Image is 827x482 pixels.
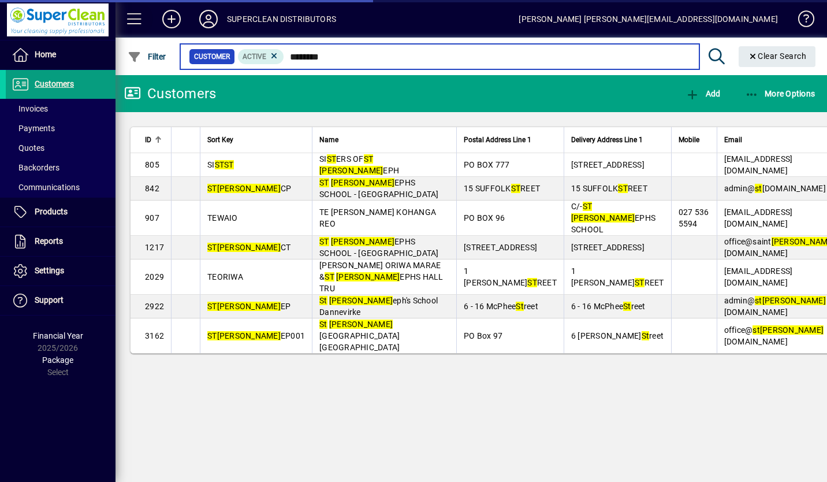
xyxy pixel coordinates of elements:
span: EPHS SCHOOL - [GEOGRAPHIC_DATA] [319,178,439,199]
span: 842 [145,184,159,193]
em: ST [635,278,645,287]
span: admin@ [DOMAIN_NAME] [724,184,826,193]
em: ST [215,160,225,169]
a: Backorders [6,158,116,177]
div: [PERSON_NAME] [PERSON_NAME][EMAIL_ADDRESS][DOMAIN_NAME] [519,10,778,28]
span: [STREET_ADDRESS] [571,243,645,252]
em: ST [224,160,234,169]
em: ST [527,278,537,287]
span: Home [35,50,56,59]
button: Add [153,9,190,29]
span: Active [243,53,266,61]
span: Backorders [12,163,59,172]
span: 2922 [145,302,164,311]
span: More Options [745,89,815,98]
span: 1217 [145,243,164,252]
em: ST [583,202,593,211]
span: Invoices [12,104,48,113]
em: [PERSON_NAME] [217,184,281,193]
em: ST [511,184,521,193]
span: TE [PERSON_NAME] KOHANGA REO [319,207,436,228]
em: st [755,296,762,305]
em: [PERSON_NAME] [329,296,393,305]
em: st [755,184,762,193]
span: EP001 [207,331,305,340]
span: CP [207,184,291,193]
span: 1 [PERSON_NAME] REET [571,266,664,287]
a: Settings [6,257,116,286]
a: Support [6,286,116,315]
span: Financial Year [33,331,83,340]
span: Customers [35,79,74,88]
span: [STREET_ADDRESS] [464,243,537,252]
span: 6 - 16 McPhee reet [571,302,646,311]
span: Mobile [679,134,699,146]
em: ST [207,302,217,311]
em: [PERSON_NAME] [217,331,281,340]
em: [PERSON_NAME] [762,296,826,305]
div: ID [145,134,164,146]
span: Products [35,207,68,216]
em: ST [319,178,329,187]
span: Add [686,89,720,98]
span: [GEOGRAPHIC_DATA] [GEOGRAPHIC_DATA] [319,320,400,352]
span: Email [724,134,742,146]
span: Communications [12,183,80,192]
a: Payments [6,118,116,138]
em: St [516,302,524,311]
em: ST [618,184,628,193]
span: admin@ [DOMAIN_NAME] [724,296,826,317]
em: [PERSON_NAME] [336,272,400,281]
span: [EMAIL_ADDRESS][DOMAIN_NAME] [724,207,793,228]
span: CT [207,243,290,252]
span: Payments [12,124,55,133]
button: More Options [742,83,818,104]
em: ST [364,154,374,164]
span: PO BOX 777 [464,160,510,169]
em: [PERSON_NAME] [331,237,394,246]
a: Invoices [6,99,116,118]
em: [PERSON_NAME] [319,166,383,175]
span: [EMAIL_ADDRESS][DOMAIN_NAME] [724,266,793,287]
span: 15 SUFFOLK REET [464,184,540,193]
span: Name [319,134,338,146]
span: Quotes [12,143,44,153]
em: [PERSON_NAME] [331,178,394,187]
span: Customer [194,51,230,62]
span: Settings [35,266,64,275]
span: TEWAIO [207,213,238,223]
span: SI [207,160,234,169]
span: Clear Search [748,51,807,61]
span: 1 [PERSON_NAME] REET [464,266,557,287]
em: St [319,320,327,329]
span: [EMAIL_ADDRESS][DOMAIN_NAME] [724,154,793,175]
div: SUPERCLEAN DISTRIBUTORS [227,10,336,28]
div: Mobile [679,134,710,146]
span: PO BOX 96 [464,213,505,223]
span: [STREET_ADDRESS] [571,160,645,169]
button: Clear [739,46,816,67]
a: Home [6,40,116,69]
a: Communications [6,177,116,197]
em: St [623,302,631,311]
a: Quotes [6,138,116,158]
em: ST [207,331,217,340]
span: TEORIWA [207,272,243,281]
div: Customers [124,84,216,103]
span: 15 SUFFOLK REET [571,184,647,193]
em: ST [319,237,329,246]
em: [PERSON_NAME] [217,302,281,311]
button: Add [683,83,723,104]
span: 6 - 16 McPhee reet [464,302,538,311]
button: Profile [190,9,227,29]
a: Knowledge Base [789,2,813,40]
em: [PERSON_NAME] [217,243,281,252]
span: [PERSON_NAME] ORIWA MARAE & EPHS HALL TRU [319,261,444,293]
em: st [753,325,760,335]
span: ID [145,134,151,146]
span: SI ERS OF EPH [319,154,399,175]
span: Sort Key [207,134,233,146]
span: EP [207,302,290,311]
div: Name [319,134,449,146]
span: Filter [128,52,166,61]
